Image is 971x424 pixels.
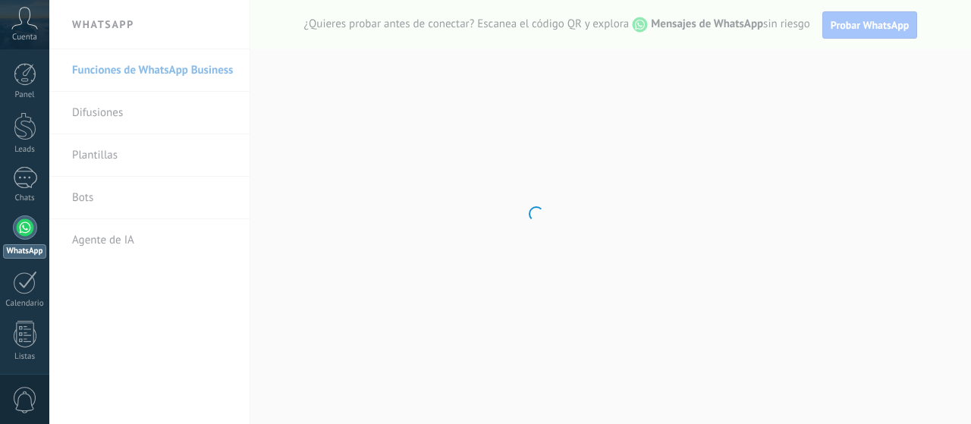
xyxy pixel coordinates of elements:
div: Leads [3,145,47,155]
span: Cuenta [12,33,37,42]
div: Panel [3,90,47,100]
div: WhatsApp [3,244,46,259]
div: Chats [3,193,47,203]
div: Listas [3,352,47,362]
div: Calendario [3,299,47,309]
